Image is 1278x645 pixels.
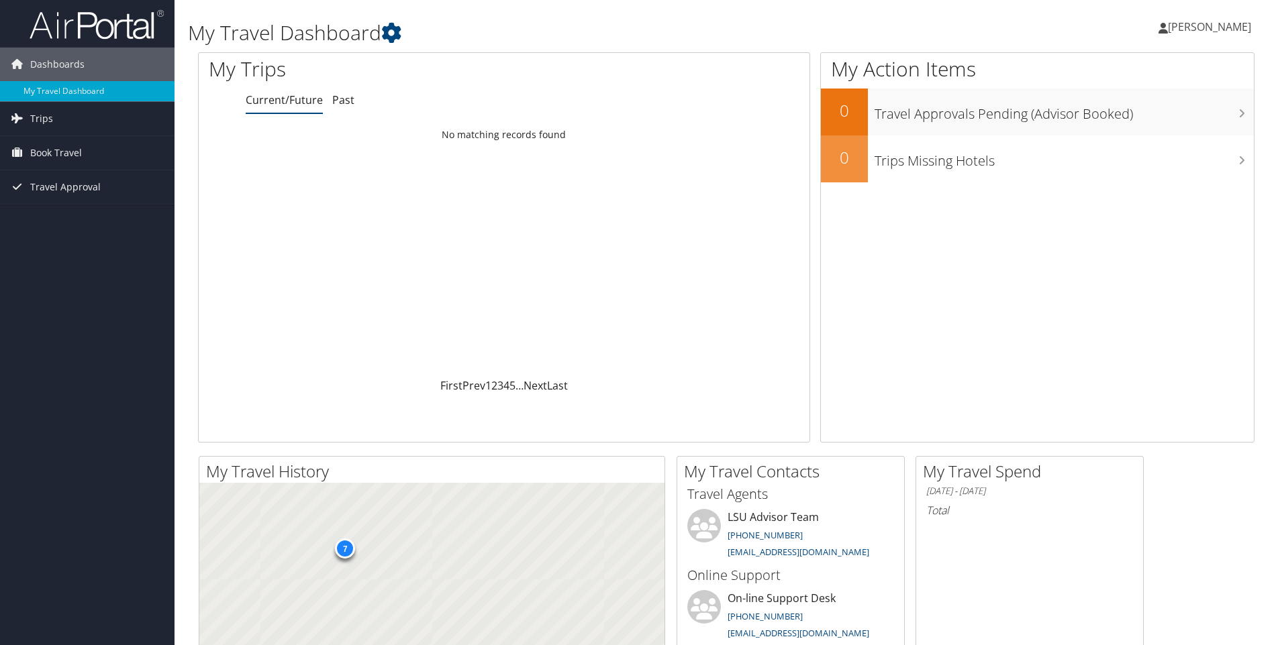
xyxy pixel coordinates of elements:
[926,485,1133,497] h6: [DATE] - [DATE]
[728,610,803,622] a: [PHONE_NUMBER]
[687,566,894,585] h3: Online Support
[30,170,101,204] span: Travel Approval
[923,460,1143,483] h2: My Travel Spend
[728,546,869,558] a: [EMAIL_ADDRESS][DOMAIN_NAME]
[209,55,545,83] h1: My Trips
[491,378,497,393] a: 2
[681,590,901,645] li: On-line Support Desk
[1159,7,1265,47] a: [PERSON_NAME]
[515,378,524,393] span: …
[199,123,809,147] td: No matching records found
[440,378,462,393] a: First
[821,99,868,122] h2: 0
[821,55,1254,83] h1: My Action Items
[30,136,82,170] span: Book Travel
[246,93,323,107] a: Current/Future
[332,93,354,107] a: Past
[335,538,355,559] div: 7
[875,145,1254,170] h3: Trips Missing Hotels
[821,135,1254,182] a: 0Trips Missing Hotels
[687,485,894,504] h3: Travel Agents
[206,460,665,483] h2: My Travel History
[875,98,1254,123] h3: Travel Approvals Pending (Advisor Booked)
[30,102,53,135] span: Trips
[821,146,868,169] h2: 0
[681,509,901,564] li: LSU Advisor Team
[1168,19,1251,34] span: [PERSON_NAME]
[684,460,904,483] h2: My Travel Contacts
[926,503,1133,518] h6: Total
[497,378,503,393] a: 3
[547,378,568,393] a: Last
[509,378,515,393] a: 5
[485,378,491,393] a: 1
[524,378,547,393] a: Next
[30,48,85,81] span: Dashboards
[503,378,509,393] a: 4
[728,529,803,541] a: [PHONE_NUMBER]
[728,627,869,639] a: [EMAIL_ADDRESS][DOMAIN_NAME]
[188,19,905,47] h1: My Travel Dashboard
[30,9,164,40] img: airportal-logo.png
[462,378,485,393] a: Prev
[821,89,1254,135] a: 0Travel Approvals Pending (Advisor Booked)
